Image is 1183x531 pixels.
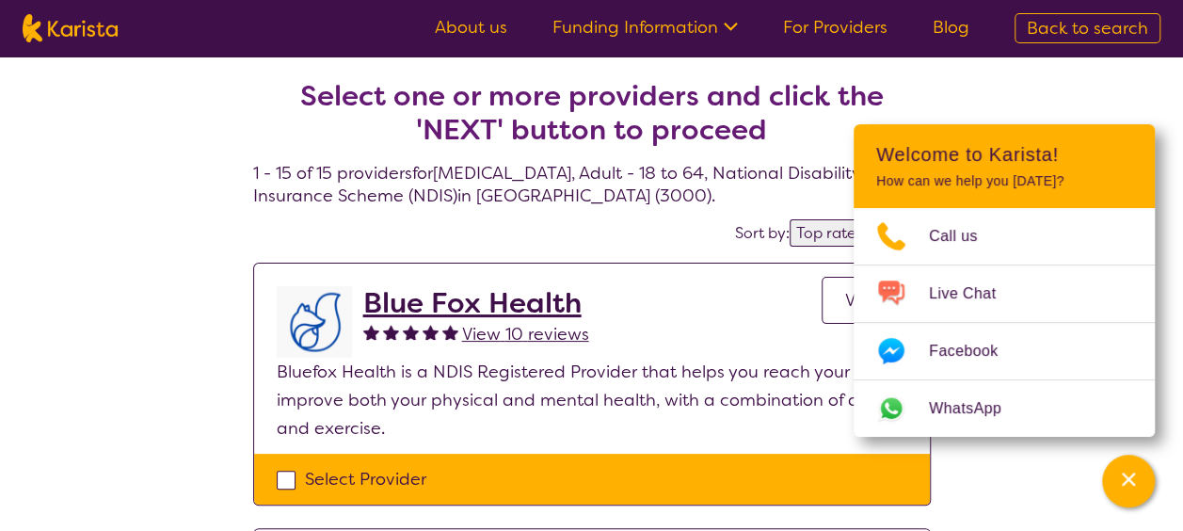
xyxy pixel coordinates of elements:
[552,16,738,39] a: Funding Information
[854,124,1155,437] div: Channel Menu
[23,14,118,42] img: Karista logo
[735,223,790,243] label: Sort by:
[277,286,352,358] img: lyehhyr6avbivpacwqcf.png
[929,222,1000,250] span: Call us
[929,337,1020,365] span: Facebook
[783,16,887,39] a: For Providers
[845,289,884,312] span: View
[929,280,1018,308] span: Live Chat
[876,143,1132,166] h2: Welcome to Karista!
[363,286,589,320] a: Blue Fox Health
[929,394,1024,423] span: WhatsApp
[363,324,379,340] img: fullstar
[383,324,399,340] img: fullstar
[1027,17,1148,40] span: Back to search
[876,173,1132,189] p: How can we help you [DATE]?
[854,208,1155,437] ul: Choose channel
[822,277,907,324] a: View
[1015,13,1160,43] a: Back to search
[253,34,931,207] h4: 1 - 15 of 15 providers for [MEDICAL_DATA] , Adult - 18 to 64 , National Disability Insurance Sche...
[403,324,419,340] img: fullstar
[442,324,458,340] img: fullstar
[933,16,969,39] a: Blog
[462,323,589,346] span: View 10 reviews
[423,324,439,340] img: fullstar
[276,79,908,147] h2: Select one or more providers and click the 'NEXT' button to proceed
[854,380,1155,437] a: Web link opens in a new tab.
[277,358,907,442] p: Bluefox Health is a NDIS Registered Provider that helps you reach your goals, improve both your p...
[1102,455,1155,507] button: Channel Menu
[435,16,507,39] a: About us
[462,320,589,348] a: View 10 reviews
